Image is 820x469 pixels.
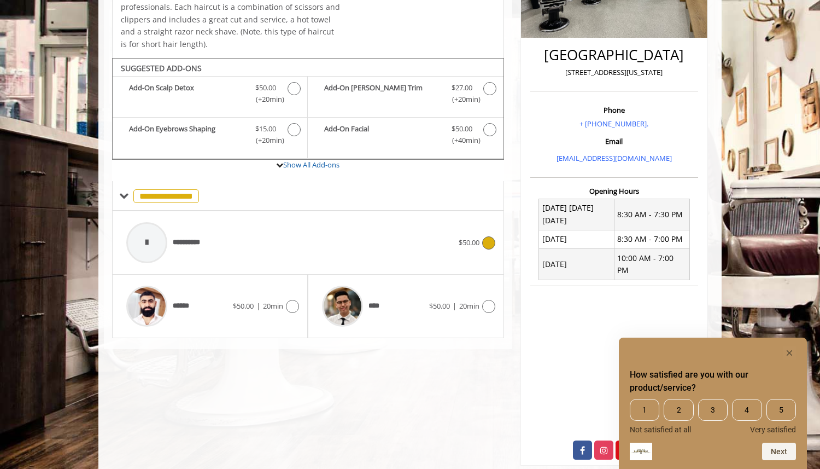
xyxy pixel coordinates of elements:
[732,399,762,421] span: 4
[533,47,695,63] h2: [GEOGRAPHIC_DATA]
[762,443,796,460] button: Next question
[313,123,497,149] label: Add-On Facial
[283,160,339,170] a: Show All Add-ons
[664,399,693,421] span: 2
[324,82,440,105] b: Add-On [PERSON_NAME] Trim
[630,425,691,434] span: Not satisfied at all
[452,123,472,135] span: $50.00
[533,67,695,78] p: [STREET_ADDRESS][US_STATE]
[459,238,479,247] span: $50.00
[129,123,244,146] b: Add-On Eyebrows Shaping
[750,425,796,434] span: Very satisfied
[579,119,648,129] a: + [PHONE_NUMBER].
[446,94,478,105] span: (+20min )
[429,301,450,311] span: $50.00
[118,82,302,108] label: Add-On Scalp Detox
[539,199,614,230] td: [DATE] [DATE] [DATE]
[783,346,796,360] button: Hide survey
[118,123,302,149] label: Add-On Eyebrows Shaping
[539,230,614,248] td: [DATE]
[557,153,672,163] a: [EMAIL_ADDRESS][DOMAIN_NAME]
[313,82,497,108] label: Add-On Beard Trim
[630,399,659,421] span: 1
[698,399,728,421] span: 3
[255,82,276,94] span: $50.00
[630,346,796,460] div: How satisfied are you with our product/service? Select an option from 1 to 5, with 1 being Not sa...
[533,106,695,114] h3: Phone
[453,301,456,311] span: |
[459,301,479,311] span: 20min
[766,399,796,421] span: 5
[121,63,202,73] b: SUGGESTED ADD-ONS
[112,58,504,160] div: The Made Man Senior Barber Haircut Add-onS
[630,399,796,434] div: How satisfied are you with our product/service? Select an option from 1 to 5, with 1 being Not sa...
[614,199,689,230] td: 8:30 AM - 7:30 PM
[250,94,282,105] span: (+20min )
[263,301,283,311] span: 20min
[256,301,260,311] span: |
[530,187,698,195] h3: Opening Hours
[630,368,796,395] h2: How satisfied are you with our product/service? Select an option from 1 to 5, with 1 being Not sa...
[129,82,244,105] b: Add-On Scalp Detox
[533,137,695,145] h3: Email
[539,249,614,280] td: [DATE]
[324,123,440,146] b: Add-On Facial
[614,249,689,280] td: 10:00 AM - 7:00 PM
[255,123,276,135] span: $15.00
[250,135,282,146] span: (+20min )
[614,230,689,248] td: 8:30 AM - 7:00 PM
[233,301,254,311] span: $50.00
[446,135,478,146] span: (+40min )
[452,82,472,94] span: $27.00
